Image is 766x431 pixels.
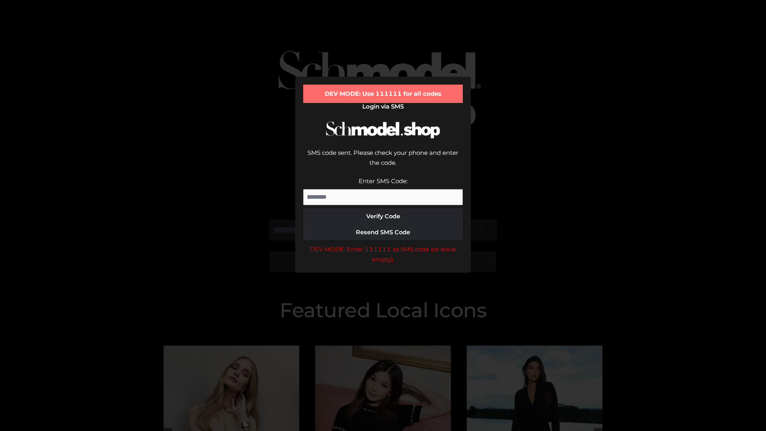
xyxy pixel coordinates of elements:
[303,224,463,240] button: Resend SMS Code
[323,114,443,146] img: Schmodel Logo
[303,244,463,265] div: DEV MODE: Enter 111111 as SMS code (or leave empty).
[359,177,408,185] label: Enter SMS Code:
[303,208,463,224] button: Verify Code
[303,103,463,110] h2: Login via SMS
[303,148,463,176] div: SMS code sent. Please check your phone and enter the code.
[303,85,463,103] div: DEV MODE: Use 111111 for all codes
